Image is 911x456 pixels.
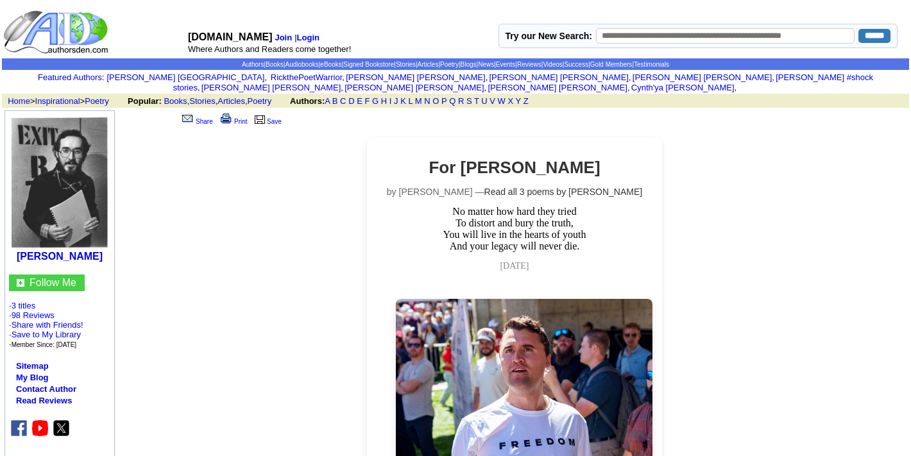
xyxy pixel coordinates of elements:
[488,74,489,81] font: i
[415,96,422,106] a: M
[394,96,398,106] a: J
[481,96,487,106] a: U
[774,74,776,81] font: i
[266,61,284,68] a: Books
[543,61,562,68] a: Videos
[373,158,656,178] h2: For [PERSON_NAME]
[418,61,439,68] a: Articles
[12,117,108,248] img: 161849.jpg
[275,33,292,42] a: Join
[12,341,77,348] font: Member Since: [DATE]
[9,301,83,349] font: · ·
[53,420,69,436] img: x.png
[458,96,464,106] a: R
[325,96,330,106] a: A
[486,85,488,92] font: i
[441,96,447,106] a: P
[357,96,362,106] a: E
[16,384,76,394] a: Contact Author
[180,118,213,125] a: Share
[128,96,540,106] font: , , ,
[294,33,321,42] font: |
[217,96,245,106] a: Articles
[189,96,215,106] a: Stories
[253,118,282,125] a: Save
[12,320,83,330] a: Share with Friends!
[343,61,394,68] a: Signed Bookstore
[506,31,592,41] label: Try our New Search:
[221,114,232,124] img: print.gif
[590,61,633,68] a: Gold Members
[16,396,72,405] a: Read Reviews
[516,96,521,106] a: Y
[8,96,30,106] a: Home
[633,72,772,82] a: [PERSON_NAME] [PERSON_NAME]
[35,96,80,106] a: Inspirational
[188,44,351,54] font: Where Authors and Readers come together!
[461,61,477,68] a: Blogs
[182,114,193,124] img: share_page.gif
[248,96,272,106] a: Poetry
[128,96,162,106] b: Popular:
[11,420,27,436] img: fb.png
[32,420,48,436] img: youtube.png
[466,96,472,106] a: S
[634,61,669,68] a: Testimonials
[345,83,484,92] a: [PERSON_NAME] [PERSON_NAME]
[17,251,103,262] a: [PERSON_NAME]
[16,361,49,371] a: Sitemap
[12,330,81,339] a: Save to My Library
[188,31,273,42] font: [DOMAIN_NAME]
[106,72,264,82] a: [PERSON_NAME] [GEOGRAPHIC_DATA]
[106,72,873,92] font: , , , , , , , , , ,
[218,118,248,125] a: Print
[345,74,346,81] font: i
[164,96,187,106] a: Books
[490,72,629,82] a: [PERSON_NAME] [PERSON_NAME]
[30,277,76,288] a: Follow Me
[517,61,541,68] a: Reviews
[524,96,529,106] a: Z
[17,279,24,287] img: gc.jpg
[373,261,656,271] p: [DATE]
[38,72,102,82] a: Featured Authors
[488,83,627,92] a: [PERSON_NAME] [PERSON_NAME]
[85,96,109,106] a: Poetry
[484,187,643,197] a: Read all 3 poems by [PERSON_NAME]
[268,72,342,82] a: RickthePoetWarrior
[200,85,201,92] font: i
[381,96,387,106] a: H
[348,96,354,106] a: D
[736,85,738,92] font: i
[408,96,413,106] a: L
[173,72,873,92] a: [PERSON_NAME] #shock stories
[320,61,341,68] a: eBooks
[3,10,111,55] img: logo_ad.gif
[498,96,506,106] a: W
[478,61,494,68] a: News
[631,74,633,81] font: i
[12,310,55,320] a: 98 Reviews
[242,61,669,68] span: | | | | | | | | | | | | | | |
[38,72,104,82] font: :
[12,301,36,310] a: 3 titles
[297,33,319,42] a: Login
[496,61,516,68] a: Events
[343,85,345,92] font: i
[201,83,341,92] a: [PERSON_NAME] [PERSON_NAME]
[16,373,49,382] a: My Blog
[631,83,735,92] a: Cynth'ya [PERSON_NAME]
[253,114,267,124] img: library.gif
[432,96,439,106] a: O
[440,61,459,68] a: Poetry
[332,96,338,106] a: B
[424,96,430,106] a: N
[564,61,588,68] a: Success
[285,61,318,68] a: Audiobooks
[449,96,455,106] a: Q
[630,85,631,92] font: i
[373,187,656,197] p: by [PERSON_NAME] —
[364,96,370,106] a: F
